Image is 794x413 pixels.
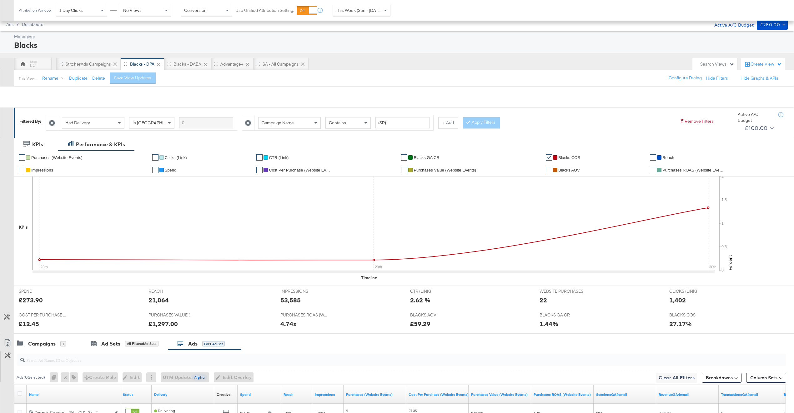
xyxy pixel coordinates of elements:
a: Shows the creative associated with your ad. [217,392,230,397]
span: Clicks (Link) [165,155,187,160]
div: Filtered By: [19,118,41,124]
div: StitcherAds Campaigns [66,61,111,67]
button: Configure Pacing [664,72,706,84]
a: ✔ [546,167,552,173]
div: All Filtered Ad Sets [125,341,158,346]
span: REACH [148,288,195,294]
div: £59.29 [410,319,430,328]
a: ✔ [19,154,25,161]
button: Hide Filters [706,75,728,81]
div: £100.00 [745,123,768,133]
a: The number of times a purchase was made tracked by your Custom Audience pixel on your website aft... [346,392,404,397]
div: £12.45 [19,319,39,328]
span: Impressions [31,168,53,172]
a: ✔ [401,167,407,173]
div: 1,402 [669,296,686,305]
button: Breakdowns [702,373,741,383]
span: Blacks AOV [558,168,580,172]
span: BLACKS COS [669,312,716,318]
input: Search Ad Name, ID or Objective [25,351,714,364]
div: 4.74x [280,319,297,328]
div: Performance & KPIs [76,141,125,148]
span: CTR (LINK) [410,288,457,294]
div: Attribution Window: [19,8,53,12]
div: Drag to reorder tab [124,62,127,66]
div: Campaigns [28,340,56,347]
div: Advantage+ [220,61,244,67]
span: BLACKS GA CR [540,312,586,318]
span: / [13,22,22,27]
span: Contains [329,120,346,126]
button: Hide Graphs & KPIs [741,75,778,81]
button: Remove Filters [680,118,714,124]
span: Blacks COS [558,155,580,160]
a: ✔ [650,154,656,161]
a: ✔ [546,154,552,161]
span: IMPRESSIONS [280,288,327,294]
span: Purchases Value (Website Events) [414,168,476,172]
span: Is [GEOGRAPHIC_DATA] [133,120,180,126]
a: The total amount spent to date. [240,392,279,397]
span: £7.35 [409,408,417,413]
div: Blacks - DPA [130,61,154,67]
button: £280.00 [757,20,788,30]
button: £100.00 [742,123,775,133]
a: The total value of the purchase actions divided by spend tracked by your Custom Audience pixel on... [534,392,591,397]
div: Creative [217,392,230,397]
span: 9 [346,408,348,413]
span: Had Delivery [65,120,90,126]
div: EC [30,62,36,68]
a: The average cost for each purchase tracked by your Custom Audience pixel on your website after pe... [409,392,469,397]
div: Managing: [14,34,786,40]
div: 2.62 % [410,296,430,305]
button: Duplicate [69,75,88,81]
a: Transaction Revenue - The total sale revenue [659,392,716,397]
span: PURCHASES ROAS (WEBSITE EVENTS) [280,312,327,318]
button: Delete [92,75,105,81]
a: Sessions - The total number of sessions [596,392,654,397]
a: Reflects the ability of your Ad to achieve delivery. [154,392,212,397]
div: 1 [60,341,66,347]
a: Dashboard [22,22,43,27]
a: Transactions - The total number of transactions [721,392,779,397]
div: SA - All campaigns [263,61,299,67]
div: Drag to reorder tab [214,62,218,66]
button: Rename [38,73,70,84]
a: ✔ [152,167,158,173]
span: CTR (Link) [269,155,289,160]
div: Ads ( 0 Selected) [17,375,45,380]
span: BLACKS AOV [410,312,457,318]
div: Drag to reorder tab [256,62,260,66]
span: Purchases (Website Events) [31,155,83,160]
a: Shows the current state of your Ad. [123,392,149,397]
a: ✔ [650,167,656,173]
button: Column Sets [746,373,786,383]
span: COST PER PURCHASE (WEBSITE EVENTS) [19,312,66,318]
span: WEBSITE PURCHASES [540,288,586,294]
span: Clear All Filters [659,374,695,382]
span: Purchases ROAS (Website Events) [662,168,725,172]
div: Active A/C Budget [738,112,772,123]
div: 0 [50,372,61,382]
a: ✔ [256,154,263,161]
div: KPIs [32,141,43,148]
span: Campaign Name [262,120,294,126]
div: Drag to reorder tab [59,62,63,66]
a: The number of people your ad was served to. [284,392,310,397]
div: 53,585 [280,296,301,305]
div: Blacks [14,40,786,50]
span: CLICKS (LINK) [669,288,716,294]
div: for 1 Ad Set [202,341,225,347]
span: Reach [662,155,674,160]
div: Ads [188,340,198,347]
div: £273.90 [19,296,43,305]
span: 1 Day Clicks [59,7,83,13]
a: Ad Name. [29,392,118,397]
span: Cost Per Purchase (Website Events) [269,168,331,172]
a: ✔ [19,167,25,173]
div: KPIs [19,224,28,230]
div: Blacks - DABA [173,61,201,67]
span: Conversion [184,7,207,13]
span: Spend [165,168,177,172]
